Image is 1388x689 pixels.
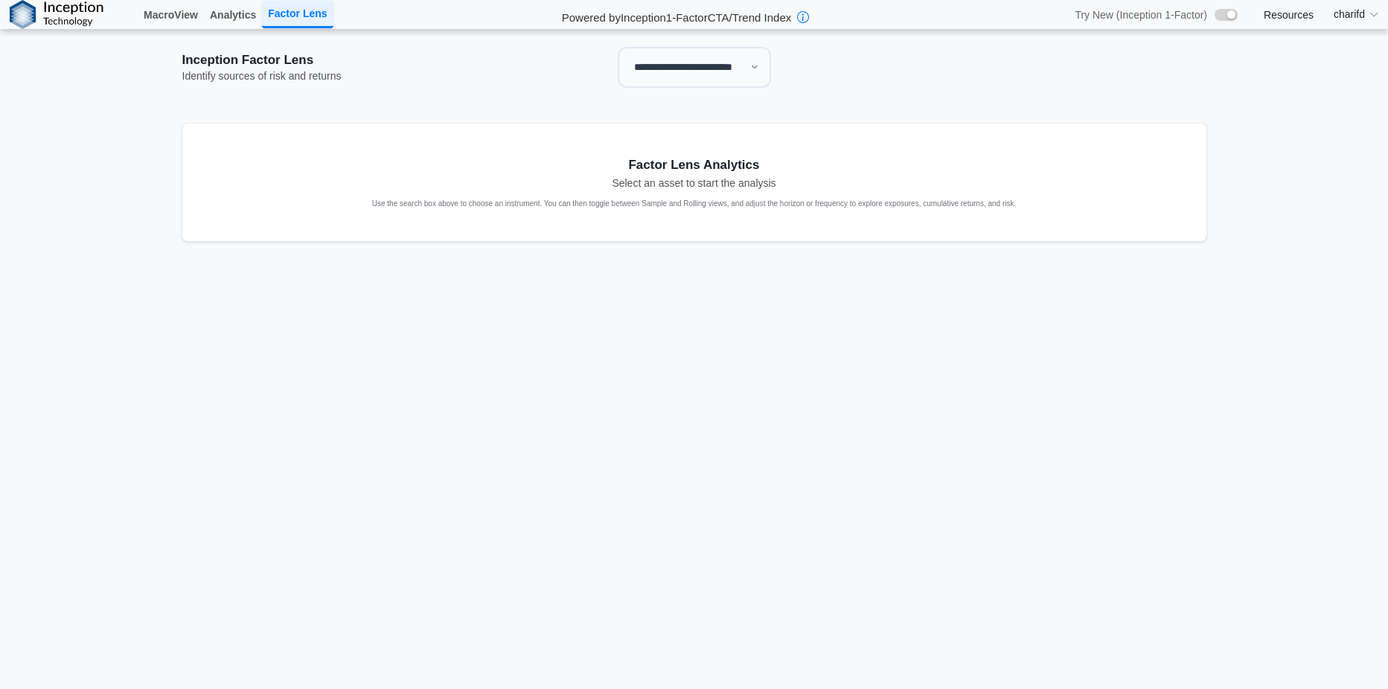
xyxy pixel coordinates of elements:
[628,156,759,174] div: Factor Lens Analytics
[612,176,775,190] div: Select an asset to start the analysis
[1075,8,1207,22] span: Try New (Inception 1-Factor)
[182,69,516,83] div: Identify sources of risk and returns
[1325,1,1388,28] summary: charifd
[262,1,333,28] a: Factor Lens
[556,4,798,25] h2: Powered by Inception 1-Factor CTA/Trend Index
[182,51,516,69] div: Inception Factor Lens
[1334,7,1365,22] span: charifd
[372,199,1017,208] div: Use the search box above to choose an instrument. You can then toggle between Sample and Rolling ...
[138,2,204,28] a: MacroView
[1264,8,1314,22] a: Resources
[204,2,262,28] a: Analytics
